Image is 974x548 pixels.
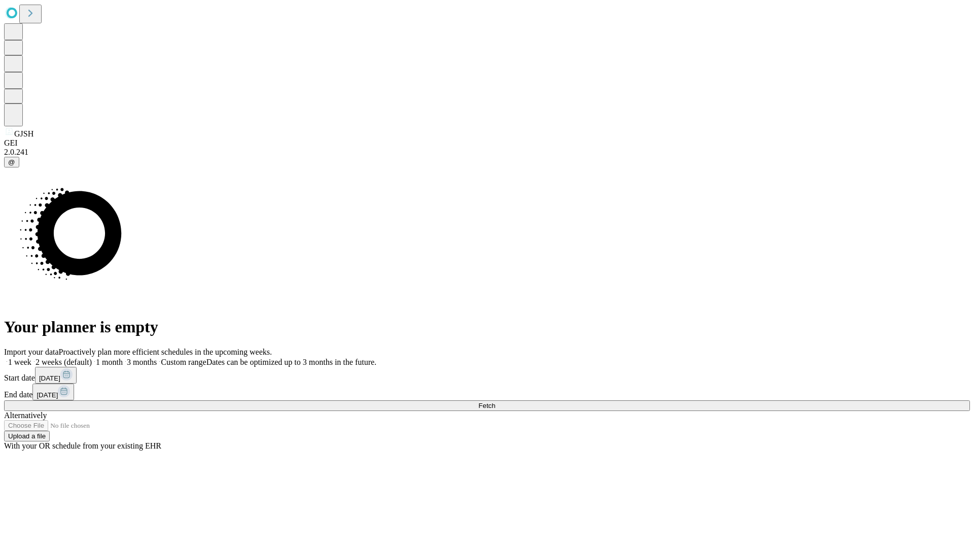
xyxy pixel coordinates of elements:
button: [DATE] [35,367,77,384]
span: With your OR schedule from your existing EHR [4,441,161,450]
span: 1 month [96,358,123,366]
button: @ [4,157,19,167]
span: 2 weeks (default) [36,358,92,366]
span: Alternatively [4,411,47,420]
span: Custom range [161,358,206,366]
div: 2.0.241 [4,148,970,157]
div: End date [4,384,970,400]
span: Fetch [478,402,495,409]
button: Upload a file [4,431,50,441]
span: [DATE] [39,374,60,382]
div: Start date [4,367,970,384]
button: [DATE] [32,384,74,400]
span: 3 months [127,358,157,366]
h1: Your planner is empty [4,318,970,336]
span: [DATE] [37,391,58,399]
span: GJSH [14,129,33,138]
span: Proactively plan more efficient schedules in the upcoming weeks. [59,348,272,356]
button: Fetch [4,400,970,411]
div: GEI [4,139,970,148]
span: Dates can be optimized up to 3 months in the future. [206,358,376,366]
span: 1 week [8,358,31,366]
span: Import your data [4,348,59,356]
span: @ [8,158,15,166]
